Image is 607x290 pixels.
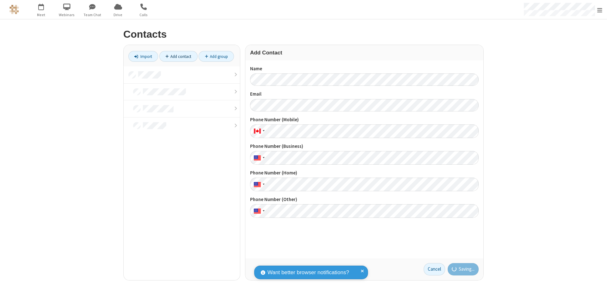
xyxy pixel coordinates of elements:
[250,204,267,218] div: United States: + 1
[250,65,479,72] label: Name
[250,50,479,56] h3: Add Contact
[250,116,479,123] label: Phone Number (Mobile)
[424,263,445,276] a: Cancel
[199,51,234,62] a: Add group
[106,12,130,18] span: Drive
[250,91,479,98] label: Email
[250,124,267,138] div: Canada: + 1
[250,151,267,165] div: United States: + 1
[123,29,484,40] h2: Contacts
[250,143,479,150] label: Phone Number (Business)
[132,12,156,18] span: Calls
[448,263,479,276] button: Saving...
[250,169,479,177] label: Phone Number (Home)
[55,12,79,18] span: Webinars
[459,266,475,273] span: Saving...
[159,51,198,62] a: Add contact
[128,51,158,62] a: Import
[9,5,19,14] img: QA Selenium DO NOT DELETE OR CHANGE
[29,12,53,18] span: Meet
[250,178,267,191] div: United States: + 1
[81,12,104,18] span: Team Chat
[267,268,349,277] span: Want better browser notifications?
[250,196,479,203] label: Phone Number (Other)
